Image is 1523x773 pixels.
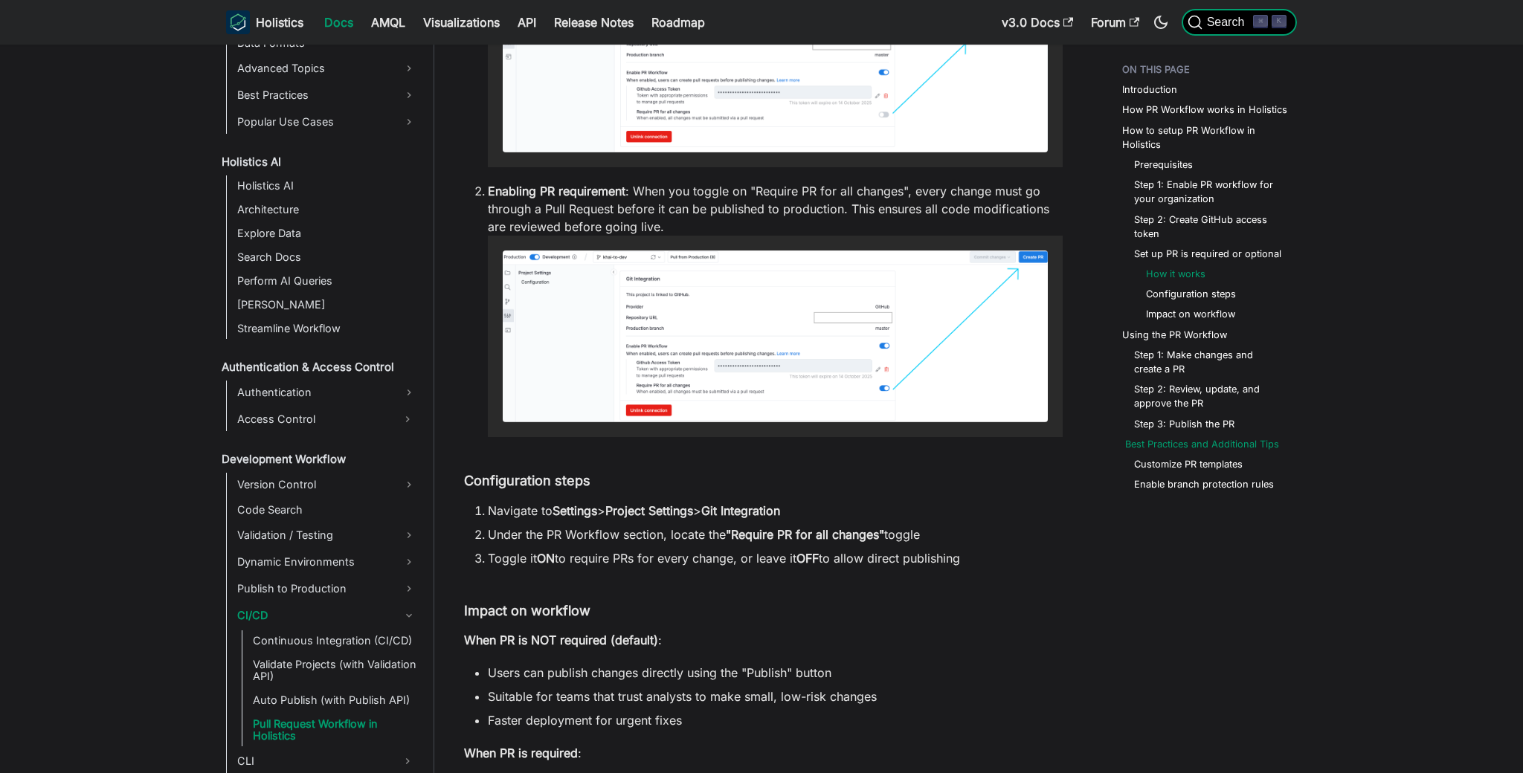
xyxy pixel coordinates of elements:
a: Development Workflow [217,449,421,470]
a: Holistics AI [217,152,421,172]
li: Suitable for teams that trust analysts to make small, low-risk changes [488,688,1063,705]
strong: Project Settings [605,503,693,518]
a: Authentication [233,381,421,404]
li: Navigate to > > [488,502,1063,520]
a: Impact on workflow [1146,307,1235,321]
a: Visualizations [414,10,509,34]
kbd: ⌘ [1253,15,1268,28]
a: How it works [1146,267,1205,281]
a: Enable branch protection rules [1134,477,1274,491]
li: Faster deployment for urgent fixes [488,711,1063,729]
a: Step 3: Publish the PR [1134,417,1234,431]
a: Step 2: Create GitHub access token [1134,213,1282,241]
b: Holistics [256,13,303,31]
a: Step 2: Review, update, and approve the PR [1134,382,1282,410]
p: : [464,744,1063,762]
a: API [509,10,545,34]
button: Switch between dark and light mode (currently dark mode) [1149,10,1173,34]
li: Users can publish changes directly using the "Publish" button [488,664,1063,682]
strong: Enabling PR requirement [488,184,625,198]
a: Access Control [233,407,394,431]
a: Pull Request Workflow in Holistics [248,714,421,746]
a: Advanced Topics [233,56,421,80]
a: HolisticsHolistics [226,10,303,34]
a: Configuration steps [1146,287,1236,301]
strong: "Require PR for all changes" [726,527,884,542]
span: Search [1202,16,1254,29]
a: Auto Publish (with Publish API) [248,690,421,711]
a: CLI [233,749,394,773]
a: Step 1: Enable PR workflow for your organization [1134,178,1282,206]
a: Code Search [233,499,421,520]
a: Customize PR templates [1134,457,1243,471]
a: Dynamic Environments [233,550,421,574]
a: CI/CD [233,604,421,627]
strong: Git Integration [701,503,780,518]
strong: When PR is required [464,745,578,760]
a: Set up PR is required or optional [1134,247,1281,261]
strong: OFF [796,551,819,566]
a: AMQL [362,10,414,34]
button: Expand sidebar category 'Access Control' [394,407,421,431]
a: Validation / Testing [233,523,421,547]
a: Best Practices [233,83,421,107]
a: Using the PR Workflow [1122,328,1227,342]
a: Roadmap [643,10,714,34]
a: Search Docs [233,247,421,268]
p: : [464,631,1063,649]
a: Publish to Production [233,577,421,601]
a: Prerequisites [1134,158,1193,172]
a: How to setup PR Workflow in Holistics [1122,123,1288,152]
strong: Settings [553,503,597,518]
kbd: K [1272,15,1287,28]
a: How PR Workflow works in Holistics [1122,103,1287,117]
a: Explore Data [233,223,421,244]
strong: ON [537,551,555,566]
a: Holistics AI [233,175,421,196]
a: [PERSON_NAME] [233,294,421,315]
a: Docs [315,10,362,34]
p: : When you toggle on "Require PR for all changes", every change must go through a Pull Request be... [488,182,1063,437]
button: Expand sidebar category 'CLI' [394,749,421,773]
a: Authentication & Access Control [217,357,421,378]
h4: Impact on workflow [464,603,1063,620]
a: Popular Use Cases [233,110,421,134]
li: Under the PR Workflow section, locate the toggle [488,525,1063,543]
nav: Docs sidebar [211,45,434,773]
a: Forum [1082,10,1148,34]
a: Step 1: Make changes and create a PR [1134,348,1282,376]
li: Toggle it to require PRs for every change, or leave it to allow direct publishing [488,549,1063,567]
a: Version Control [233,473,421,497]
a: Validate Projects (with Validation API) [248,654,421,687]
button: Search (Command+K) [1182,9,1297,36]
a: Introduction [1122,83,1177,97]
a: v3.0 Docs [993,10,1082,34]
strong: When PR is NOT required (default) [464,633,658,647]
a: Best Practices and Additional Tips [1125,437,1279,451]
h4: Configuration steps [464,473,1063,490]
a: Perform AI Queries [233,271,421,291]
img: Enable PR requirement toggle on [503,250,1048,422]
img: Holistics [226,10,250,34]
a: Architecture [233,199,421,220]
a: Streamline Workflow [233,318,421,339]
a: Release Notes [545,10,643,34]
a: Continuous Integration (CI/CD) [248,630,421,651]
